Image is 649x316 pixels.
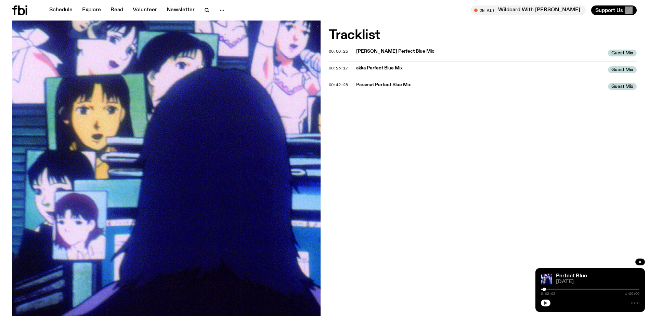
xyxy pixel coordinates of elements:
span: 0:02:02 [541,292,555,295]
a: Volunteer [129,5,161,15]
span: Guest Mix [608,50,637,56]
span: 00:25:17 [329,65,348,71]
button: 00:25:17 [329,66,348,70]
span: 00:00:25 [329,49,348,54]
button: On AirWildcard With [PERSON_NAME] [471,5,586,15]
span: 00:42:28 [329,82,348,88]
span: 1:00:00 [625,292,639,295]
span: akka Perfect Blue Mix [356,65,604,71]
span: Paramat Perfect Blue Mix [356,82,604,88]
button: 00:42:28 [329,83,348,87]
span: Support Us [595,7,623,13]
a: Schedule [45,5,77,15]
a: Explore [78,5,105,15]
a: Newsletter [163,5,199,15]
span: [DATE] [556,279,639,285]
h2: Tracklist [329,29,637,41]
button: 00:00:25 [329,50,348,53]
a: Read [106,5,127,15]
span: [PERSON_NAME] Perfect Blue Mix [356,48,604,55]
a: Perfect Blue [556,273,587,279]
button: Support Us [591,5,637,15]
span: Guest Mix [608,66,637,73]
span: Guest Mix [608,83,637,90]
